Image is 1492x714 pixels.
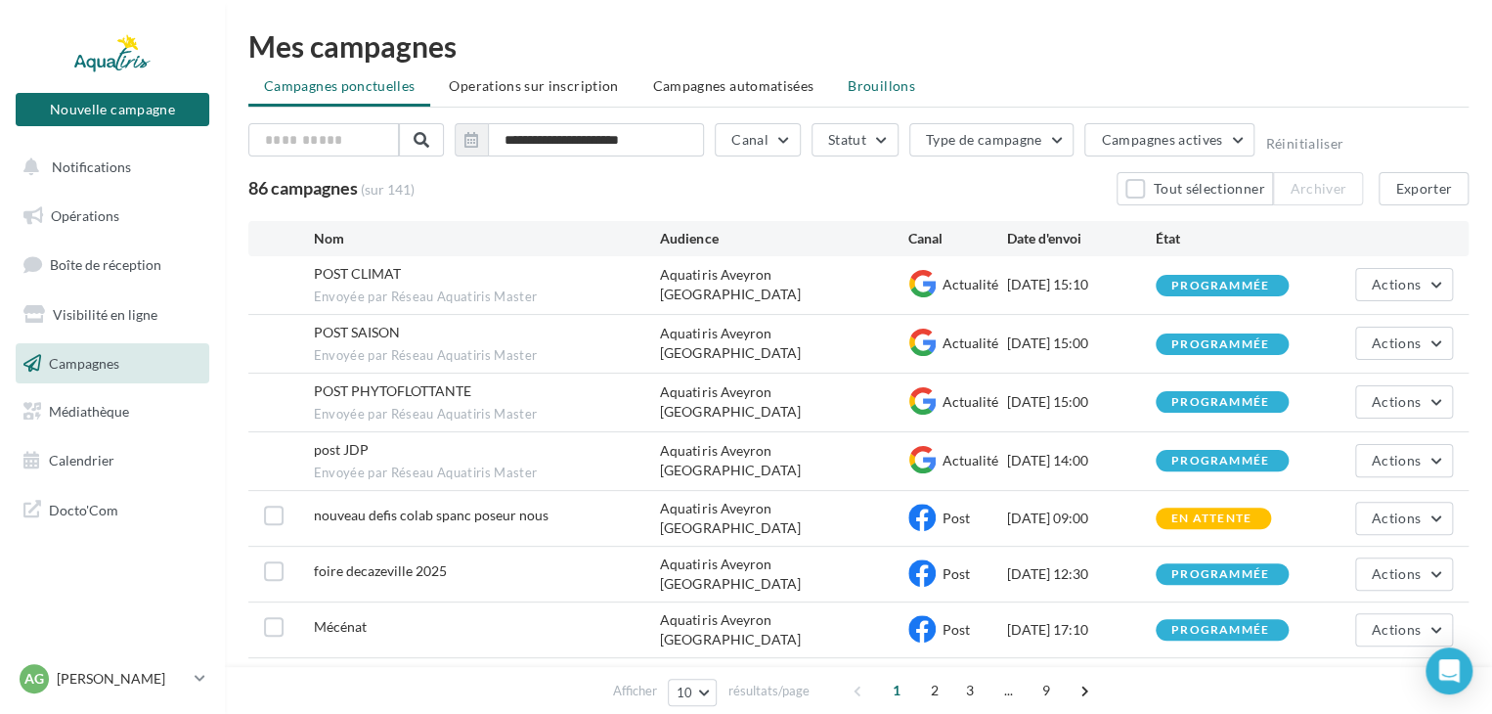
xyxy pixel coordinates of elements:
[12,440,213,481] a: Calendrier
[49,497,118,522] span: Docto'Com
[660,441,907,480] div: Aquatiris Aveyron [GEOGRAPHIC_DATA]
[1171,280,1269,292] div: programmée
[1372,621,1421,638] span: Actions
[919,675,950,706] span: 2
[909,123,1075,156] button: Type de campagne
[1355,558,1453,591] button: Actions
[449,77,618,94] span: Operations sur inscription
[314,465,661,482] span: Envoyée par Réseau Aquatiris Master
[943,510,970,526] span: Post
[943,335,998,351] span: Actualité
[1084,123,1254,156] button: Campagnes actives
[1171,624,1269,637] div: programmée
[660,382,907,422] div: Aquatiris Aveyron [GEOGRAPHIC_DATA]
[1171,568,1269,581] div: programmée
[1117,172,1273,205] button: Tout sélectionner
[314,265,401,282] span: POST CLIMAT
[1007,509,1156,528] div: [DATE] 09:00
[1372,276,1421,292] span: Actions
[12,391,213,432] a: Médiathèque
[943,621,970,638] span: Post
[314,324,400,340] span: POST SAISON
[954,675,986,706] span: 3
[660,666,907,705] div: Aquatiris Aveyron [GEOGRAPHIC_DATA]
[1101,131,1222,148] span: Campagnes actives
[53,306,157,323] span: Visibilité en ligne
[1355,268,1453,301] button: Actions
[314,382,471,399] span: POST PHYTOFLOTTANTE
[1265,136,1343,152] button: Réinitialiser
[652,77,813,94] span: Campagnes automatisées
[1273,172,1363,205] button: Archiver
[1426,647,1472,694] div: Open Intercom Messenger
[1355,327,1453,360] button: Actions
[1007,392,1156,412] div: [DATE] 15:00
[660,265,907,304] div: Aquatiris Aveyron [GEOGRAPHIC_DATA]
[715,123,801,156] button: Canal
[314,562,447,579] span: foire decazeville 2025
[1171,513,1251,525] div: en attente
[361,180,415,200] span: (sur 141)
[12,489,213,530] a: Docto'Com
[12,244,213,286] a: Boîte de réception
[1372,393,1421,410] span: Actions
[1156,229,1304,248] div: État
[49,452,114,469] span: Calendrier
[1007,564,1156,584] div: [DATE] 12:30
[992,675,1024,706] span: ...
[943,276,998,292] span: Actualité
[52,158,131,175] span: Notifications
[314,289,661,306] span: Envoyée par Réseau Aquatiris Master
[1379,172,1469,205] button: Exporter
[668,679,718,706] button: 10
[16,93,209,126] button: Nouvelle campagne
[613,682,657,700] span: Afficher
[943,565,970,582] span: Post
[49,403,129,420] span: Médiathèque
[314,229,661,248] div: Nom
[12,343,213,384] a: Campagnes
[812,123,899,156] button: Statut
[49,354,119,371] span: Campagnes
[12,196,213,237] a: Opérations
[1031,675,1062,706] span: 9
[660,555,907,594] div: Aquatiris Aveyron [GEOGRAPHIC_DATA]
[1171,396,1269,409] div: programmée
[848,77,915,94] span: Brouillons
[1355,385,1453,419] button: Actions
[1372,565,1421,582] span: Actions
[943,393,998,410] span: Actualité
[248,31,1469,61] div: Mes campagnes
[1007,334,1156,353] div: [DATE] 15:00
[12,294,213,335] a: Visibilité en ligne
[16,660,209,697] a: AG [PERSON_NAME]
[1171,338,1269,351] div: programmée
[24,669,44,689] span: AG
[727,682,809,700] span: résultats/page
[248,177,358,199] span: 86 campagnes
[1372,335,1421,351] span: Actions
[1007,451,1156,470] div: [DATE] 14:00
[1007,620,1156,640] div: [DATE] 17:10
[1355,613,1453,647] button: Actions
[660,610,907,649] div: Aquatiris Aveyron [GEOGRAPHIC_DATA]
[314,618,367,635] span: Mécénat
[314,347,661,365] span: Envoyée par Réseau Aquatiris Master
[314,441,369,458] span: post JDP
[1355,502,1453,535] button: Actions
[1007,275,1156,294] div: [DATE] 15:10
[50,256,161,273] span: Boîte de réception
[660,324,907,363] div: Aquatiris Aveyron [GEOGRAPHIC_DATA]
[51,207,119,224] span: Opérations
[943,452,998,469] span: Actualité
[12,147,205,188] button: Notifications
[660,499,907,538] div: Aquatiris Aveyron [GEOGRAPHIC_DATA]
[908,229,1007,248] div: Canal
[1372,510,1421,526] span: Actions
[314,507,549,523] span: nouveau defis colab spanc poseur nous
[1372,452,1421,469] span: Actions
[314,406,661,424] span: Envoyée par Réseau Aquatiris Master
[660,229,907,248] div: Audience
[1171,455,1269,468] div: programmée
[57,669,187,689] p: [PERSON_NAME]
